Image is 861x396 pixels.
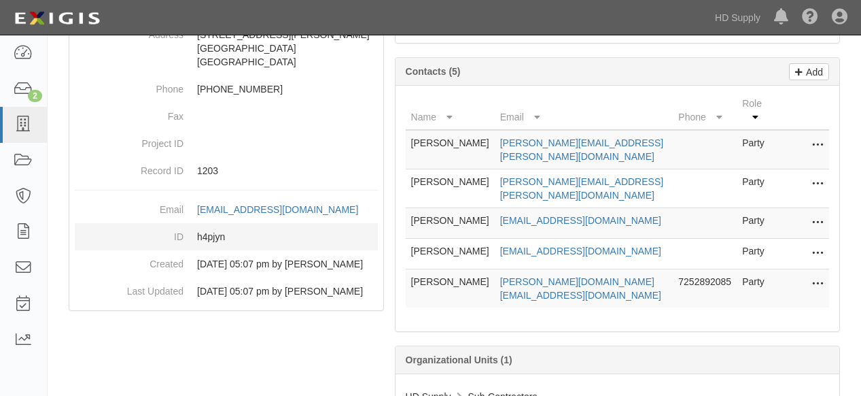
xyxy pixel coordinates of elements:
img: logo-5460c22ac91f19d4615b14bd174203de0afe785f0fc80cf4dbbc73dc1793850b.png [10,6,104,31]
a: [PERSON_NAME][EMAIL_ADDRESS][PERSON_NAME][DOMAIN_NAME] [500,176,663,201]
td: Party [737,169,775,208]
td: [PERSON_NAME] [406,130,495,169]
dd: [PHONE_NUMBER] [75,76,378,103]
th: Phone [673,91,737,130]
a: Add [789,63,829,80]
th: Email [495,91,673,130]
a: [PERSON_NAME][EMAIL_ADDRESS][PERSON_NAME][DOMAIN_NAME] [500,137,663,162]
dd: h4pjyn [75,223,378,250]
b: Organizational Units (1) [406,354,512,365]
td: [PERSON_NAME] [406,208,495,239]
dt: Project ID [75,130,183,150]
dd: [STREET_ADDRESS][PERSON_NAME] [GEOGRAPHIC_DATA] [GEOGRAPHIC_DATA] [75,21,378,76]
td: [PERSON_NAME] [406,239,495,269]
dt: Fax [75,103,183,123]
dt: Created [75,250,183,271]
a: [EMAIL_ADDRESS][DOMAIN_NAME] [500,246,661,257]
div: 2 [28,90,42,102]
dd: 10/25/2024 05:07 pm by Wonda Arbedul [75,278,378,305]
dt: ID [75,223,183,244]
td: Party [737,130,775,169]
a: [EMAIL_ADDRESS][DOMAIN_NAME] [197,204,373,215]
td: Party [737,269,775,308]
td: Party [737,208,775,239]
dt: Email [75,196,183,216]
dd: 10/25/2024 05:07 pm by Wonda Arbedul [75,250,378,278]
td: [PERSON_NAME] [406,269,495,308]
dt: Record ID [75,157,183,178]
a: HD Supply [708,4,767,31]
i: Help Center - Complianz [802,10,818,26]
b: Contacts (5) [406,66,461,77]
a: [EMAIL_ADDRESS][DOMAIN_NAME] [500,215,661,226]
p: 1203 [197,164,378,178]
dt: Phone [75,76,183,96]
div: [EMAIL_ADDRESS][DOMAIN_NAME] [197,203,358,216]
th: Role [737,91,775,130]
td: 7252892085 [673,269,737,308]
td: [PERSON_NAME] [406,169,495,208]
a: [PERSON_NAME][DOMAIN_NAME][EMAIL_ADDRESS][DOMAIN_NAME] [500,276,661,301]
td: Party [737,239,775,269]
p: Add [803,64,823,80]
dt: Last Updated [75,278,183,298]
th: Name [406,91,495,130]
